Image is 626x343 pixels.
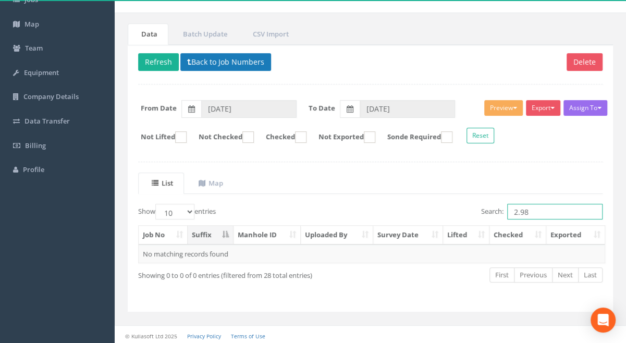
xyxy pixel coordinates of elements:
[125,333,177,340] small: © Kullasoft Ltd 2025
[255,131,306,143] label: Checked
[199,178,223,188] uib-tab-heading: Map
[578,267,603,283] a: Last
[201,100,297,118] input: From Date
[138,204,216,219] label: Show entries
[239,23,300,45] a: CSV Import
[309,103,335,113] label: To Date
[188,131,254,143] label: Not Checked
[481,204,603,219] label: Search:
[552,267,579,283] a: Next
[25,43,43,53] span: Team
[467,128,494,143] button: Reset
[188,226,234,244] th: Suffix: activate to sort column descending
[591,308,616,333] div: Open Intercom Messenger
[23,92,79,101] span: Company Details
[187,333,221,340] a: Privacy Policy
[514,267,553,283] a: Previous
[138,266,323,280] div: Showing 0 to 0 of 0 entries (filtered from 28 total entries)
[180,53,271,71] button: Back to Job Numbers
[301,226,373,244] th: Uploaded By: activate to sort column ascending
[563,100,607,116] button: Assign To
[139,244,605,263] td: No matching records found
[24,116,70,126] span: Data Transfer
[484,100,523,116] button: Preview
[23,165,44,174] span: Profile
[24,68,59,77] span: Equipment
[546,226,605,244] th: Exported: activate to sort column ascending
[443,226,489,244] th: Lifted: activate to sort column ascending
[128,23,168,45] a: Data
[152,178,173,188] uib-tab-heading: List
[234,226,301,244] th: Manhole ID: activate to sort column ascending
[139,226,188,244] th: Job No: activate to sort column ascending
[308,131,375,143] label: Not Exported
[489,226,546,244] th: Checked: activate to sort column ascending
[25,141,46,150] span: Billing
[360,100,455,118] input: To Date
[138,53,179,71] button: Refresh
[231,333,265,340] a: Terms of Use
[169,23,238,45] a: Batch Update
[24,19,39,29] span: Map
[155,204,194,219] select: Showentries
[526,100,560,116] button: Export
[377,131,452,143] label: Sonde Required
[185,173,234,194] a: Map
[141,103,177,113] label: From Date
[507,204,603,219] input: Search:
[130,131,187,143] label: Not Lifted
[567,53,603,71] button: Delete
[373,226,443,244] th: Survey Date: activate to sort column ascending
[138,173,184,194] a: List
[489,267,514,283] a: First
